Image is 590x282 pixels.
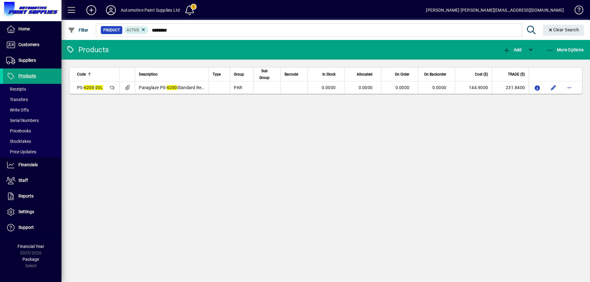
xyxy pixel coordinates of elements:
[66,45,109,55] div: Products
[18,26,30,31] span: Home
[3,220,61,235] a: Support
[6,97,28,102] span: Transfers
[348,71,378,78] div: Allocated
[77,71,116,78] div: Code
[3,84,61,94] a: Receipts
[3,53,61,68] a: Suppliers
[139,71,158,78] span: Description
[139,71,205,78] div: Description
[395,71,409,78] span: On Order
[213,71,221,78] span: Type
[285,71,304,78] div: Barcode
[395,85,410,90] span: 0.0000
[234,71,244,78] span: Group
[3,147,61,157] a: Price Updates
[18,42,39,47] span: Customers
[570,1,582,21] a: Knowledge Base
[322,71,336,78] span: In Stock
[564,83,574,92] button: More options
[432,85,446,90] span: 0.0000
[357,71,372,78] span: Allocated
[234,85,242,90] span: PAR
[455,81,492,94] td: 144.9000
[124,26,149,34] mat-chip: Activation Status: Active
[18,225,34,230] span: Support
[77,85,103,90] span: PS- -
[121,5,180,15] div: Automotive Paint Supplies Ltd
[18,58,36,63] span: Suppliers
[6,108,29,112] span: Write Offs
[18,178,28,183] span: Staff
[422,71,452,78] div: On Backorder
[426,5,564,15] div: [PERSON_NAME] [PERSON_NAME][EMAIL_ADDRESS][DOMAIN_NAME]
[6,128,31,133] span: Pricebooks
[127,28,139,32] span: Active
[68,28,88,33] span: Filter
[234,71,250,78] div: Group
[6,118,39,123] span: Serial Numbers
[3,157,61,173] a: Financials
[18,73,36,78] span: Products
[3,189,61,204] a: Reports
[6,139,31,144] span: Stocktakes
[322,85,336,90] span: 0.0000
[257,68,271,81] span: Sub Group
[508,71,525,78] span: TRADE ($)
[3,126,61,136] a: Pricebooks
[18,244,44,249] span: Financial Year
[311,71,341,78] div: In Stock
[3,136,61,147] a: Stocktakes
[546,47,584,52] span: More Options
[3,37,61,53] a: Customers
[103,27,120,33] span: Product
[213,71,226,78] div: Type
[6,149,36,154] span: Price Updates
[3,204,61,220] a: Settings
[139,85,220,90] span: Paraglaze PS- Standard Reducer t
[359,85,373,90] span: 0.0000
[84,85,94,90] em: 6200
[77,71,86,78] span: Code
[503,47,521,52] span: Add
[548,27,579,32] span: Clear Search
[285,71,298,78] span: Barcode
[66,25,90,36] button: Filter
[545,44,585,55] button: More Options
[424,71,446,78] span: On Backorder
[3,115,61,126] a: Serial Numbers
[81,5,101,16] button: Add
[101,5,121,16] button: Profile
[95,85,103,90] em: 20L
[475,71,488,78] span: Cost ($)
[492,81,529,94] td: 231.8400
[167,85,177,90] em: 6200
[6,87,26,92] span: Receipts
[18,162,38,167] span: Financials
[18,194,33,198] span: Reports
[543,25,584,36] button: Clear
[3,173,61,188] a: Staff
[3,22,61,37] a: Home
[385,71,415,78] div: On Order
[549,83,558,92] button: Edit
[3,105,61,115] a: Write Offs
[502,44,523,55] button: Add
[3,94,61,105] a: Transfers
[18,209,34,214] span: Settings
[257,68,277,81] div: Sub Group
[22,257,39,262] span: Package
